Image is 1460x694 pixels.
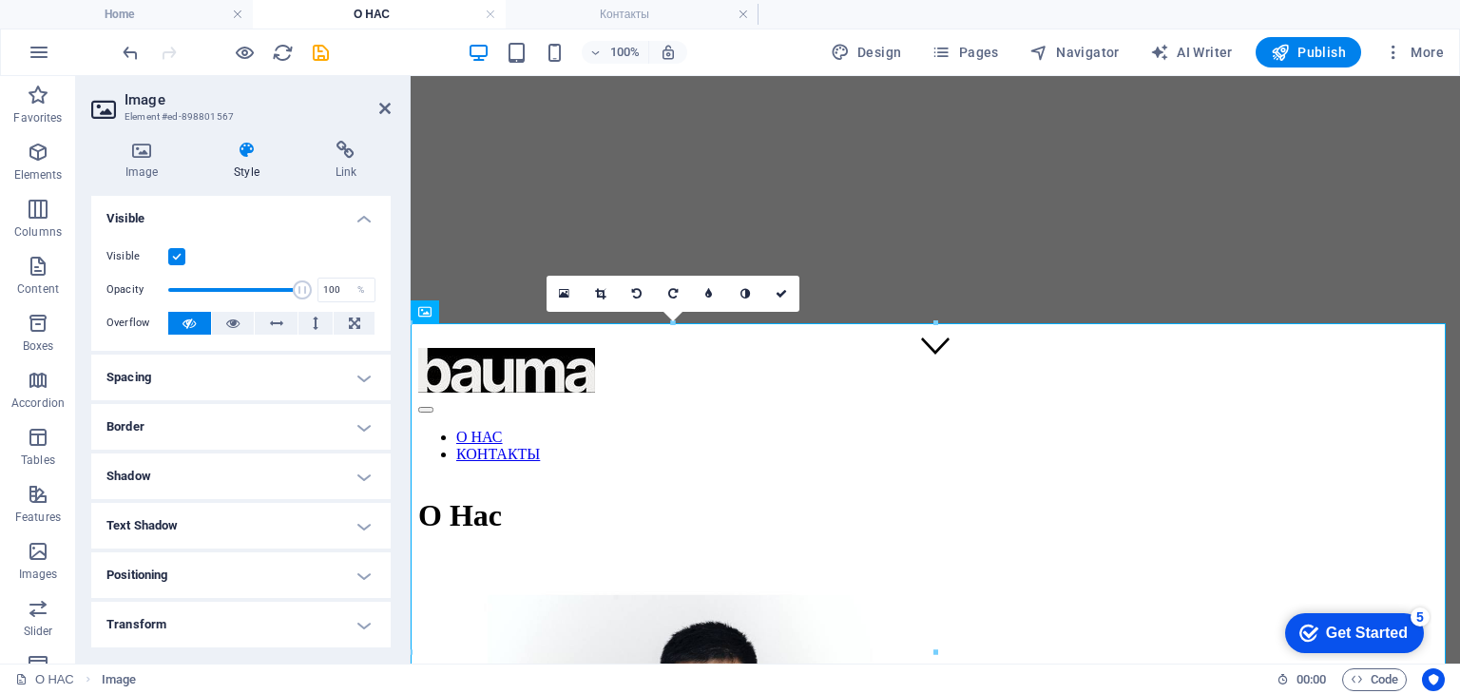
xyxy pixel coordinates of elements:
p: Images [19,567,58,582]
span: Publish [1271,43,1346,62]
span: : [1310,672,1313,686]
p: Favorites [13,110,62,125]
a: Rotate right 90° [655,276,691,312]
div: % [348,279,375,301]
a: Click to cancel selection. Double-click to open Pages [15,668,74,691]
h4: Shadow [91,453,391,499]
button: AI Writer [1143,37,1240,67]
h4: Transform [91,602,391,647]
nav: breadcrumb [102,668,136,691]
h4: Text Shadow [91,503,391,549]
p: Accordion [11,395,65,411]
button: 100% [582,41,649,64]
span: More [1384,43,1444,62]
button: save [309,41,332,64]
button: reload [271,41,294,64]
i: Save (Ctrl+S) [310,42,332,64]
p: Tables [21,453,55,468]
span: Code [1351,668,1398,691]
div: Get Started [56,21,138,38]
a: Select files from the file manager, stock photos, or upload file(s) [547,276,583,312]
label: Visible [106,245,168,268]
div: Get Started 5 items remaining, 0% complete [15,10,154,49]
span: Design [831,43,902,62]
a: Confirm ( Ctrl ⏎ ) [763,276,799,312]
h4: Контакты [506,4,759,25]
span: Navigator [1029,43,1120,62]
div: 5 [141,4,160,23]
button: Pages [924,37,1006,67]
h4: Positioning [91,552,391,598]
h4: О НАС [253,4,506,25]
label: Opacity [106,284,168,295]
button: Usercentrics [1422,668,1445,691]
h6: 100% [610,41,641,64]
p: Columns [14,224,62,240]
h4: Image [91,141,200,181]
button: undo [119,41,142,64]
i: Undo: Enable overflow for this element. (Ctrl+Z) [120,42,142,64]
a: Blur [691,276,727,312]
p: Content [17,281,59,297]
button: Design [823,37,910,67]
label: Overflow [106,312,168,335]
span: AI Writer [1150,43,1233,62]
a: Greyscale [727,276,763,312]
p: Boxes [23,338,54,354]
i: On resize automatically adjust zoom level to fit chosen device. [660,44,677,61]
a: Crop mode [583,276,619,312]
span: Click to select. Double-click to edit [102,668,136,691]
button: More [1376,37,1451,67]
span: Pages [932,43,998,62]
p: Features [15,510,61,525]
p: Elements [14,167,63,183]
button: Publish [1256,37,1361,67]
h4: Spacing [91,355,391,400]
button: Navigator [1022,37,1127,67]
span: 00 00 [1297,668,1326,691]
button: Code [1342,668,1407,691]
h4: Border [91,404,391,450]
a: Rotate left 90° [619,276,655,312]
p: Slider [24,624,53,639]
button: Click here to leave preview mode and continue editing [233,41,256,64]
i: Reload page [272,42,294,64]
h4: Visible [91,196,391,230]
h6: Session time [1277,668,1327,691]
h4: Link [301,141,391,181]
h4: Style [200,141,300,181]
h2: Image [125,91,391,108]
h3: Element #ed-898801567 [125,108,353,125]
